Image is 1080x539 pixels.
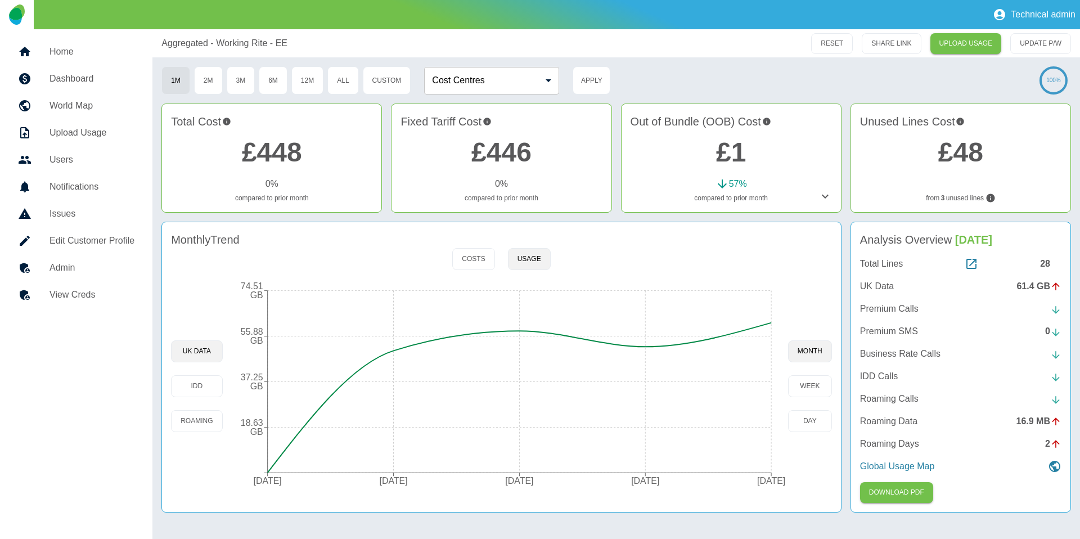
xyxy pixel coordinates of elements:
h5: Upload Usage [49,126,134,140]
button: 3M [227,66,255,95]
a: IDD Calls [860,370,1061,383]
a: Upload Usage [9,119,143,146]
div: 16.9 MB [1016,415,1061,428]
h5: Admin [49,261,134,275]
h5: Dashboard [49,72,134,86]
tspan: GB [250,290,263,300]
p: Roaming Data [860,415,917,428]
h5: World Map [49,99,134,113]
button: All [327,66,358,95]
button: Costs [452,248,494,270]
button: week [788,375,832,397]
a: Premium Calls [860,302,1061,316]
div: 0 [1045,325,1061,338]
p: UK Data [860,280,894,293]
button: IDD [171,375,222,397]
tspan: 37.25 [240,372,263,382]
a: Home [9,38,143,65]
h5: Notifications [49,180,134,194]
p: Business Rate Calls [860,347,940,361]
div: 2 [1045,437,1061,451]
a: Total Lines28 [860,257,1061,271]
h4: Total Cost [171,113,372,130]
button: Apply [573,66,610,95]
button: SHARE LINK [862,33,921,54]
a: World Map [9,92,143,119]
button: Roaming [171,410,222,432]
p: Roaming Days [860,437,919,451]
p: compared to prior month [400,193,602,203]
h4: Unused Lines Cost [860,113,1061,130]
tspan: GB [250,427,263,437]
tspan: 74.51 [240,281,263,291]
tspan: [DATE] [631,476,659,486]
h5: Edit Customer Profile [49,234,134,248]
p: 0 % [265,177,278,191]
span: [DATE] [955,233,992,246]
button: 1M [161,66,190,95]
p: 57 % [729,177,747,191]
button: month [788,340,832,362]
a: Edit Customer Profile [9,227,143,254]
p: IDD Calls [860,370,898,383]
a: Users [9,146,143,173]
button: Technical admin [988,3,1080,26]
tspan: GB [250,336,263,345]
tspan: 18.63 [240,418,263,428]
p: 0 % [495,177,508,191]
p: Global Usage Map [860,460,935,473]
p: Premium Calls [860,302,919,316]
a: £1 [716,137,746,167]
a: Issues [9,200,143,227]
p: Technical admin [1011,10,1075,20]
a: Business Rate Calls [860,347,1061,361]
svg: This is your recurring contracted cost [483,113,492,130]
p: Premium SMS [860,325,918,338]
button: day [788,410,832,432]
text: 100% [1046,77,1061,83]
a: UPLOAD USAGE [930,33,1002,54]
tspan: [DATE] [505,476,533,486]
p: from unused lines [860,193,1061,203]
a: View Creds [9,281,143,308]
svg: This is the total charges incurred over 1 months [222,113,231,130]
a: Roaming Days2 [860,437,1061,451]
button: Custom [363,66,411,95]
button: RESET [811,33,853,54]
button: 12M [291,66,323,95]
a: Dashboard [9,65,143,92]
h5: View Creds [49,288,134,302]
h5: Home [49,45,134,59]
svg: Costs outside of your fixed tariff [762,113,771,130]
tspan: 55.88 [240,327,263,336]
a: UK Data61.4 GB [860,280,1061,293]
tspan: [DATE] [379,476,407,486]
img: Logo [9,5,24,25]
div: 61.4 GB [1016,280,1061,293]
h5: Users [49,153,134,167]
button: Usage [508,248,551,270]
a: Premium SMS0 [860,325,1061,338]
a: £48 [938,137,983,167]
p: Roaming Calls [860,392,919,406]
a: £446 [471,137,532,167]
tspan: [DATE] [253,476,281,486]
tspan: GB [250,381,263,391]
h5: Issues [49,207,134,221]
button: UPDATE P/W [1010,33,1071,54]
p: compared to prior month [171,193,372,203]
a: Notifications [9,173,143,200]
h4: Fixed Tariff Cost [400,113,602,130]
a: Aggregated - Working Rite - EE [161,37,287,50]
a: Roaming Calls [860,392,1061,406]
h4: Analysis Overview [860,231,1061,248]
svg: Lines not used during your chosen timeframe. If multiple months selected only lines never used co... [985,193,996,203]
button: 2M [194,66,223,95]
h4: Monthly Trend [171,231,240,248]
a: Global Usage Map [860,460,1061,473]
svg: Potential saving if surplus lines removed at contract renewal [956,113,965,130]
p: Total Lines [860,257,903,271]
h4: Out of Bundle (OOB) Cost [631,113,832,130]
button: Click here to download the most recent invoice. If the current month’s invoice is unavailable, th... [860,482,933,503]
